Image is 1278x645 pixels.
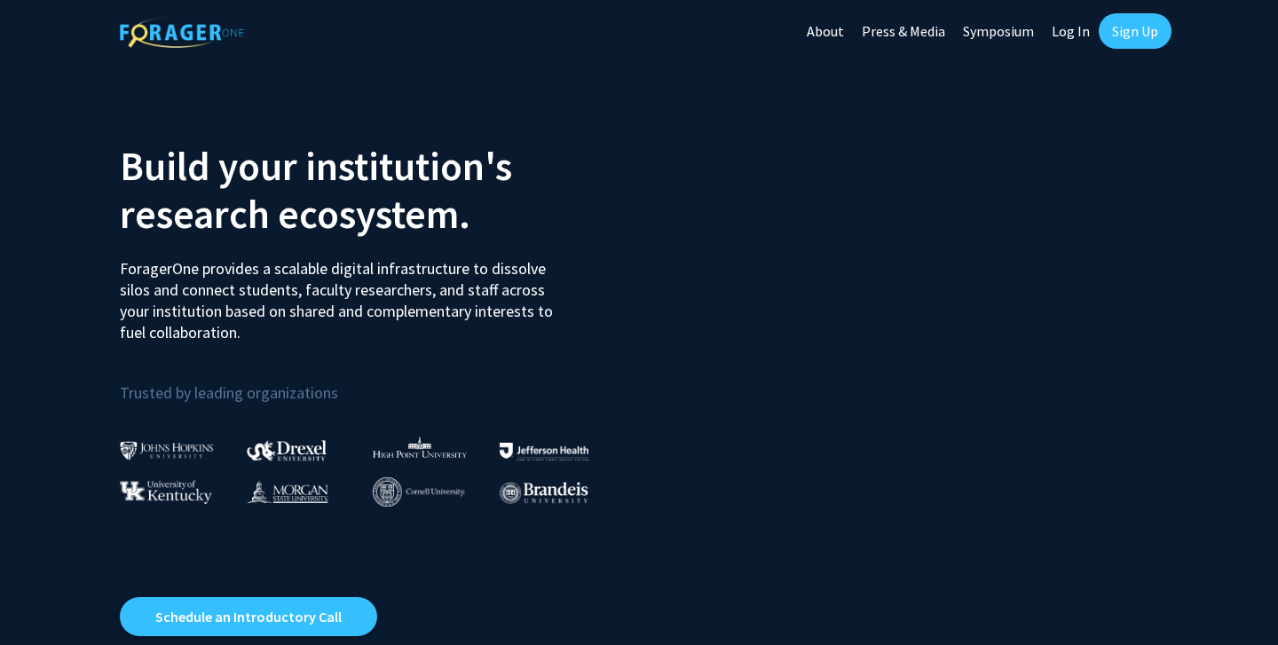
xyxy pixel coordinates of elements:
[120,358,626,406] p: Trusted by leading organizations
[373,477,465,507] img: Cornell University
[1099,13,1171,49] a: Sign Up
[500,443,588,460] img: Thomas Jefferson University
[120,142,626,238] h2: Build your institution's research ecosystem.
[373,437,467,458] img: High Point University
[120,245,565,343] p: ForagerOne provides a scalable digital infrastructure to dissolve silos and connect students, fac...
[120,441,214,460] img: Johns Hopkins University
[247,480,328,503] img: Morgan State University
[120,17,244,48] img: ForagerOne Logo
[120,480,212,504] img: University of Kentucky
[120,597,377,636] a: Opens in a new tab
[500,482,588,504] img: Brandeis University
[247,440,327,460] img: Drexel University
